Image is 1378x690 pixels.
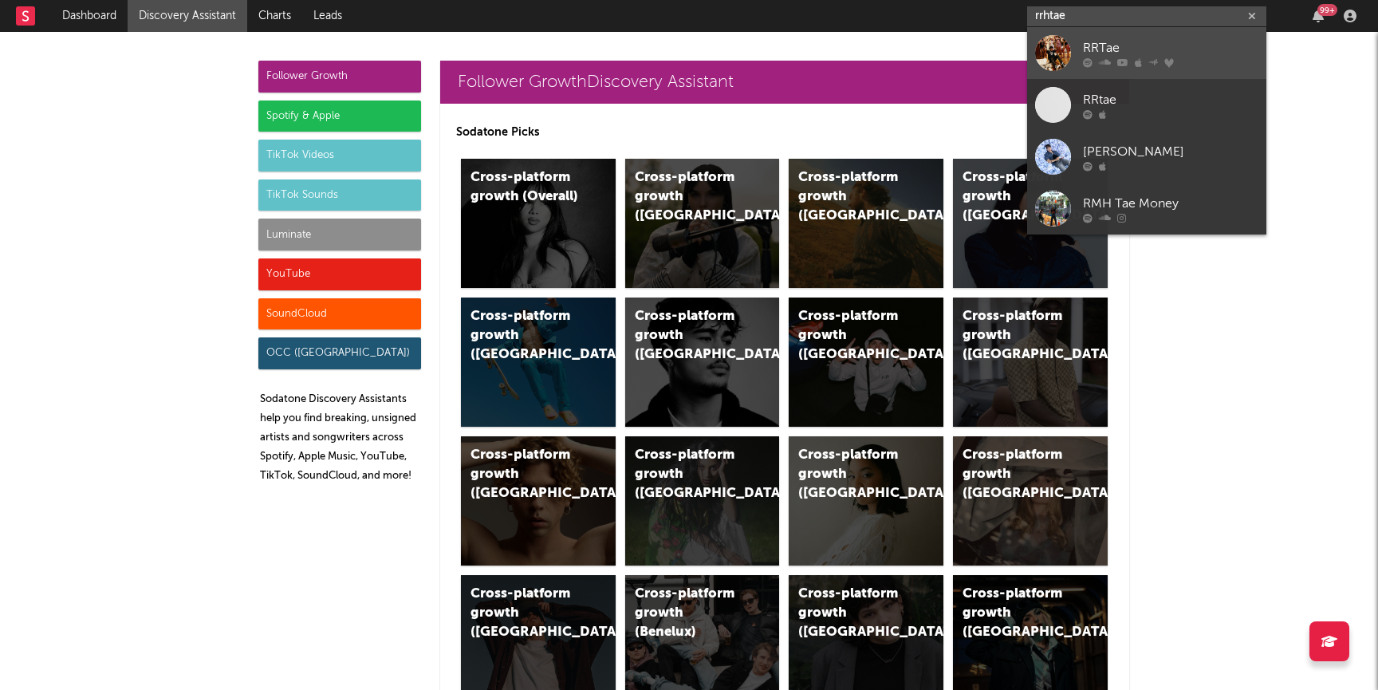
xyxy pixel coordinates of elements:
div: Cross-platform growth ([GEOGRAPHIC_DATA]) [798,446,907,503]
div: Cross-platform growth ([GEOGRAPHIC_DATA]) [963,307,1071,365]
p: Sodatone Picks [456,123,1113,142]
a: Follower GrowthDiscovery Assistant [440,61,1129,104]
div: TikTok Videos [258,140,421,172]
div: RRTae [1083,38,1258,57]
div: Cross-platform growth ([GEOGRAPHIC_DATA]) [798,168,907,226]
div: Cross-platform growth ([GEOGRAPHIC_DATA]) [635,446,743,503]
div: [PERSON_NAME] [1083,142,1258,161]
div: TikTok Sounds [258,179,421,211]
a: [PERSON_NAME] [1027,131,1266,183]
p: Sodatone Discovery Assistants help you find breaking, unsigned artists and songwriters across Spo... [260,390,421,486]
div: Cross-platform growth ([GEOGRAPHIC_DATA]) [635,168,743,226]
div: Cross-platform growth ([GEOGRAPHIC_DATA]) [470,446,579,503]
a: Cross-platform growth ([GEOGRAPHIC_DATA]) [625,298,780,427]
a: Cross-platform growth ([GEOGRAPHIC_DATA]) [625,436,780,566]
a: Cross-platform growth ([GEOGRAPHIC_DATA]) [953,298,1108,427]
a: RRtae [1027,79,1266,131]
input: Search for artists [1027,6,1266,26]
div: Cross-platform growth ([GEOGRAPHIC_DATA]) [963,446,1071,503]
a: Cross-platform growth ([GEOGRAPHIC_DATA]) [461,298,616,427]
a: Cross-platform growth ([GEOGRAPHIC_DATA]) [789,436,943,566]
div: Cross-platform growth (Overall) [470,168,579,207]
div: Cross-platform growth ([GEOGRAPHIC_DATA]) [798,585,907,642]
div: YouTube [258,258,421,290]
div: SoundCloud [258,298,421,330]
a: Cross-platform growth ([GEOGRAPHIC_DATA]) [953,436,1108,566]
div: Cross-platform growth ([GEOGRAPHIC_DATA]) [635,307,743,365]
div: Luminate [258,219,421,250]
div: Cross-platform growth (Benelux) [635,585,743,642]
div: Cross-platform growth ([GEOGRAPHIC_DATA]) [963,585,1071,642]
a: Cross-platform growth ([GEOGRAPHIC_DATA]) [625,159,780,288]
button: 99+ [1313,10,1324,22]
div: Follower Growth [258,61,421,93]
div: Spotify & Apple [258,101,421,132]
a: RMH Tae Money [1027,183,1266,235]
a: Cross-platform growth (Overall) [461,159,616,288]
a: Cross-platform growth ([GEOGRAPHIC_DATA]) [953,159,1108,288]
a: RRTae [1027,27,1266,79]
a: Cross-platform growth ([GEOGRAPHIC_DATA]/GSA) [789,298,943,427]
div: RRtae [1083,90,1258,109]
a: Cross-platform growth ([GEOGRAPHIC_DATA]) [789,159,943,288]
div: OCC ([GEOGRAPHIC_DATA]) [258,337,421,369]
div: Cross-platform growth ([GEOGRAPHIC_DATA]) [470,585,579,642]
div: Cross-platform growth ([GEOGRAPHIC_DATA]) [470,307,579,365]
div: 99 + [1317,4,1337,16]
div: Cross-platform growth ([GEOGRAPHIC_DATA]/GSA) [798,307,907,365]
a: Cross-platform growth ([GEOGRAPHIC_DATA]) [461,436,616,566]
div: RMH Tae Money [1083,194,1258,213]
div: Cross-platform growth ([GEOGRAPHIC_DATA]) [963,168,1071,226]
